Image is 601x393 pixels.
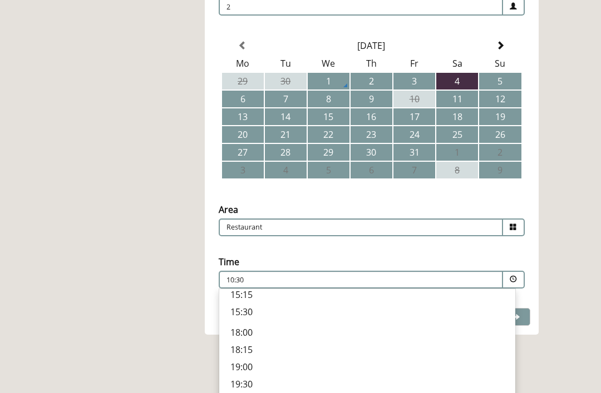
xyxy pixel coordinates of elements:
td: 11 [436,91,478,107]
td: 8 [436,162,478,178]
td: 15 [308,108,349,125]
td: 20 [222,126,264,143]
label: Time [219,256,239,268]
p: 18:15 [230,344,504,356]
td: 22 [308,126,349,143]
th: Th [351,55,392,72]
th: Tu [265,55,307,72]
th: Select Month [265,37,479,54]
td: 5 [308,162,349,178]
span: Previous Month [238,41,247,50]
th: Su [479,55,521,72]
td: 10 [393,91,435,107]
td: 17 [393,108,435,125]
label: Area [219,203,238,216]
td: 29 [222,73,264,89]
td: 7 [393,162,435,178]
p: 15:30 [230,306,504,318]
td: 21 [265,126,307,143]
td: 1 [308,73,349,89]
td: 23 [351,126,392,143]
th: Sa [436,55,478,72]
td: 9 [351,91,392,107]
span: Next Month [496,41,505,50]
td: 5 [479,73,521,89]
td: 14 [265,108,307,125]
td: 2 [351,73,392,89]
td: 13 [222,108,264,125]
td: 6 [351,162,392,178]
td: 6 [222,91,264,107]
td: 19 [479,108,521,125]
td: 26 [479,126,521,143]
td: 3 [222,162,264,178]
th: We [308,55,349,72]
td: 27 [222,144,264,161]
td: 29 [308,144,349,161]
td: 24 [393,126,435,143]
td: 12 [479,91,521,107]
td: 4 [265,162,307,178]
td: 30 [265,73,307,89]
td: 18 [436,108,478,125]
td: 28 [265,144,307,161]
p: 19:30 [230,378,504,390]
td: 30 [351,144,392,161]
th: Mo [222,55,264,72]
td: 8 [308,91,349,107]
p: 18:00 [230,326,504,339]
td: 2 [479,144,521,161]
td: 1 [436,144,478,161]
td: 16 [351,108,392,125]
td: 3 [393,73,435,89]
td: 31 [393,144,435,161]
td: 4 [436,73,478,89]
td: 7 [265,91,307,107]
td: 25 [436,126,478,143]
p: 15:15 [230,288,504,301]
th: Fr [393,55,435,72]
p: 19:00 [230,361,504,373]
p: 10:30 [226,275,428,285]
td: 9 [479,162,521,178]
